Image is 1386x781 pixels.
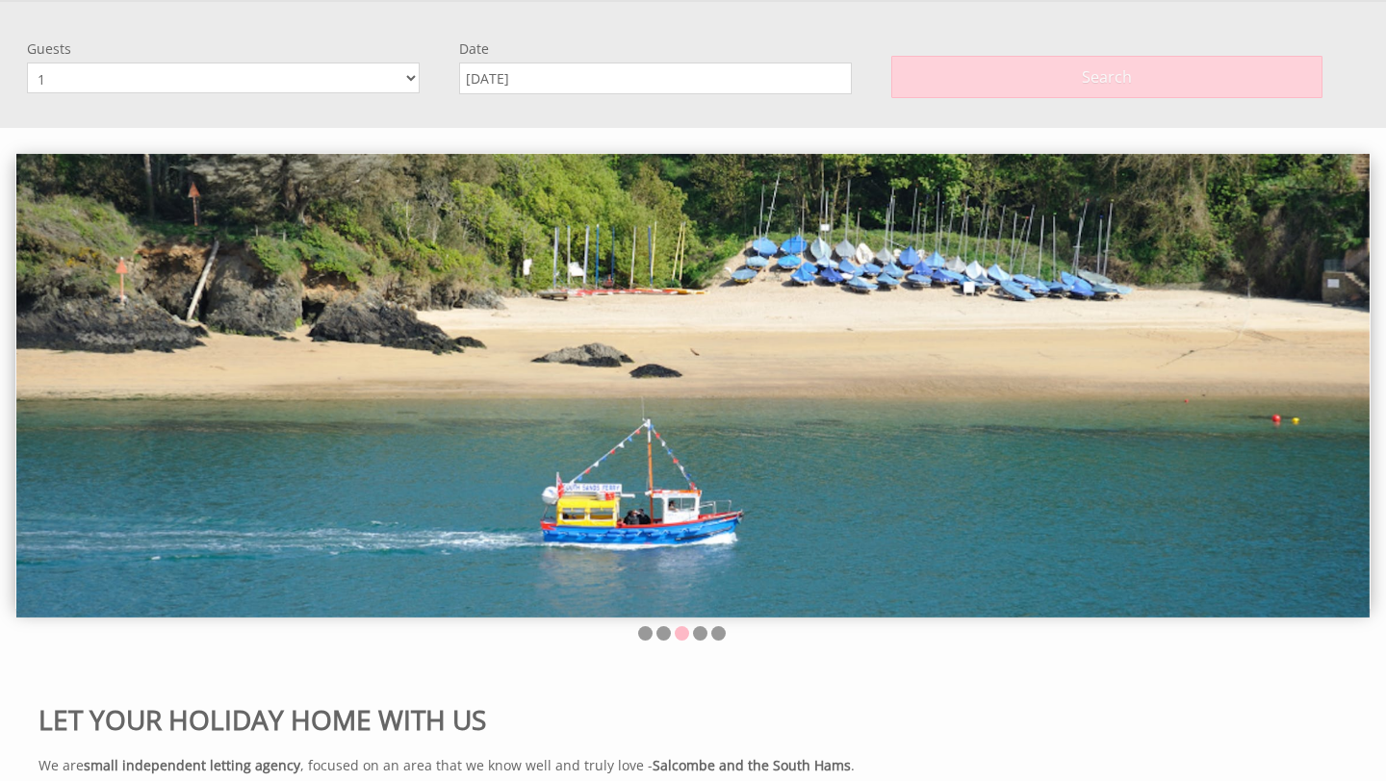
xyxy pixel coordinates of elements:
[459,39,852,58] label: Date
[653,756,851,774] strong: Salcombe and the South Hams
[38,756,1324,774] p: We are , focused on an area that we know well and truly love - .
[1082,66,1132,88] span: Search
[891,56,1323,98] button: Search
[38,701,1324,738] h1: LET YOUR HOLIDAY HOME WITH US
[84,756,300,774] strong: small independent letting agency
[459,63,852,94] input: Arrival Date
[27,39,420,58] label: Guests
